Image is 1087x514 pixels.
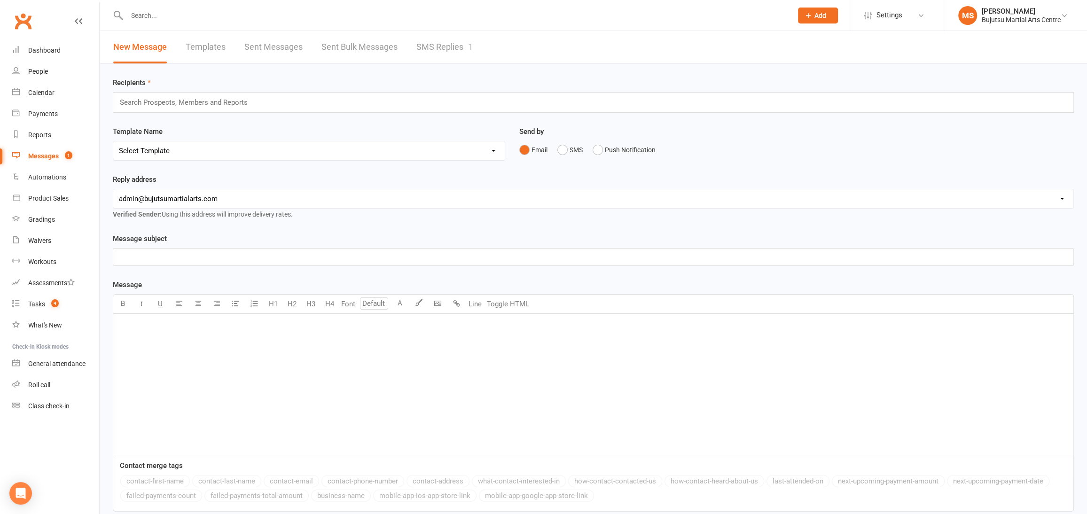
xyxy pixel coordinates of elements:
div: 1 [468,42,473,52]
div: Open Intercom Messenger [9,482,32,505]
span: U [158,300,163,308]
a: Assessments [12,273,99,294]
label: Template Name [113,126,163,137]
button: H3 [301,295,320,313]
div: [PERSON_NAME] [982,7,1061,16]
label: Recipients [113,77,151,88]
div: Assessments [28,279,75,287]
button: Push Notification [593,141,656,159]
a: Clubworx [11,9,35,33]
div: Waivers [28,237,51,244]
div: Automations [28,173,66,181]
span: 1 [65,151,72,159]
a: Tasks 4 [12,294,99,315]
div: What's New [28,321,62,329]
div: Workouts [28,258,56,265]
button: Line [466,295,485,313]
button: Add [798,8,838,23]
a: Workouts [12,251,99,273]
div: MS [958,6,977,25]
a: Roll call [12,374,99,396]
button: SMS [557,141,583,159]
label: Send by [519,126,544,137]
div: Roll call [28,381,50,389]
button: H4 [320,295,339,313]
div: Bujutsu Martial Arts Centre [982,16,1061,24]
span: Add [814,12,826,19]
div: General attendance [28,360,86,367]
div: Payments [28,110,58,117]
a: Payments [12,103,99,125]
a: What's New [12,315,99,336]
input: Default [360,297,388,310]
label: Message [113,279,142,290]
input: Search Prospects, Members and Reports [119,96,257,109]
input: Search... [124,9,786,22]
a: Automations [12,167,99,188]
div: Product Sales [28,195,69,202]
button: Font [339,295,358,313]
button: H1 [264,295,282,313]
a: Gradings [12,209,99,230]
div: Dashboard [28,47,61,54]
a: Templates [186,31,226,63]
a: General attendance kiosk mode [12,353,99,374]
div: Tasks [28,300,45,308]
button: A [391,295,409,313]
a: Class kiosk mode [12,396,99,417]
div: Messages [28,152,59,160]
div: Calendar [28,89,55,96]
a: Sent Bulk Messages [321,31,398,63]
button: H2 [282,295,301,313]
strong: Verified Sender: [113,210,162,218]
a: Dashboard [12,40,99,61]
div: Gradings [28,216,55,223]
a: New Message [113,31,167,63]
a: Product Sales [12,188,99,209]
label: Message subject [113,233,167,244]
div: People [28,68,48,75]
button: Email [519,141,547,159]
button: Toggle HTML [485,295,532,313]
div: Class check-in [28,402,70,410]
span: Using this address will improve delivery rates. [113,210,293,218]
label: Contact merge tags [120,460,183,471]
a: Waivers [12,230,99,251]
span: 4 [51,299,59,307]
a: People [12,61,99,82]
a: SMS Replies1 [416,31,473,63]
div: Reports [28,131,51,139]
a: Calendar [12,82,99,103]
a: Messages 1 [12,146,99,167]
label: Reply address [113,174,156,185]
button: U [151,295,170,313]
a: Reports [12,125,99,146]
a: Sent Messages [244,31,303,63]
span: Settings [876,5,902,26]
